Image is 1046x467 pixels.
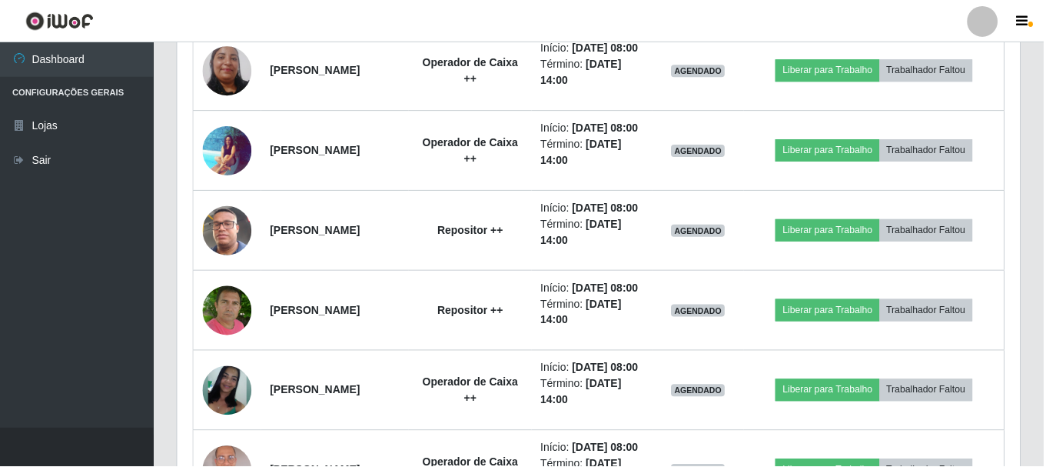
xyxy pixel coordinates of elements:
[271,304,360,316] strong: [PERSON_NAME]
[542,120,644,136] li: Início:
[882,59,975,81] button: Trabalhador Faltou
[271,144,360,156] strong: [PERSON_NAME]
[542,216,644,249] li: Término:
[882,139,975,161] button: Trabalhador Faltou
[882,379,975,401] button: Trabalhador Faltou
[271,64,360,76] strong: [PERSON_NAME]
[542,40,644,56] li: Início:
[573,122,639,134] time: [DATE] 08:00
[203,282,252,338] img: 1750751041677.jpeg
[423,136,520,165] strong: Operador de Caixa ++
[573,282,639,294] time: [DATE] 08:00
[777,379,881,401] button: Liberar para Trabalho
[573,362,639,374] time: [DATE] 08:00
[542,56,644,88] li: Término:
[882,299,975,321] button: Trabalhador Faltou
[423,56,520,85] strong: Operador de Caixa ++
[672,305,726,317] span: AGENDADO
[438,224,504,236] strong: Repositor ++
[203,366,252,415] img: 1618873875814.jpeg
[672,225,726,237] span: AGENDADO
[542,440,644,456] li: Início:
[542,360,644,376] li: Início:
[271,224,360,236] strong: [PERSON_NAME]
[542,376,644,409] li: Término:
[542,136,644,168] li: Término:
[672,385,726,397] span: AGENDADO
[777,139,881,161] button: Liberar para Trabalho
[542,280,644,296] li: Início:
[271,384,360,396] strong: [PERSON_NAME]
[777,59,881,81] button: Liberar para Trabalho
[438,304,504,316] strong: Repositor ++
[203,125,252,175] img: 1748991397943.jpeg
[203,187,252,275] img: 1740128327849.jpeg
[777,299,881,321] button: Liberar para Trabalho
[672,145,726,157] span: AGENDADO
[542,200,644,216] li: Início:
[542,296,644,329] li: Término:
[573,202,639,214] time: [DATE] 08:00
[777,219,881,241] button: Liberar para Trabalho
[423,376,520,405] strong: Operador de Caixa ++
[573,42,639,54] time: [DATE] 08:00
[672,65,726,77] span: AGENDADO
[882,219,975,241] button: Trabalhador Faltou
[25,12,94,31] img: CoreUI Logo
[203,18,252,122] img: 1701346720849.jpeg
[573,442,639,454] time: [DATE] 08:00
